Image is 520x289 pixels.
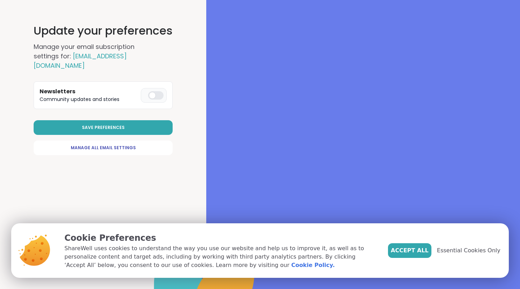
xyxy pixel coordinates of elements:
[388,243,431,258] button: Accept All
[40,96,138,103] p: Community updates and stories
[291,261,335,269] a: Cookie Policy.
[34,52,127,70] span: [EMAIL_ADDRESS][DOMAIN_NAME]
[64,232,377,244] p: Cookie Preferences
[82,124,125,131] span: Save Preferences
[71,145,136,151] span: Manage All Email Settings
[40,87,138,96] h3: Newsletters
[437,246,500,255] span: Essential Cookies Only
[34,42,160,70] h2: Manage your email subscription settings for:
[34,22,173,39] h1: Update your preferences
[64,244,377,269] p: ShareWell uses cookies to understand the way you use our website and help us to improve it, as we...
[391,246,429,255] span: Accept All
[34,140,173,155] a: Manage All Email Settings
[34,120,173,135] button: Save Preferences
